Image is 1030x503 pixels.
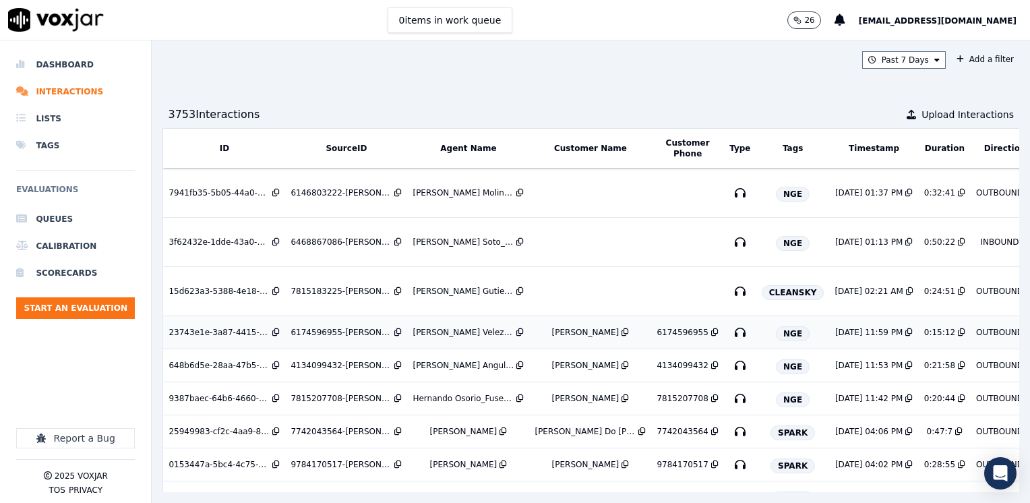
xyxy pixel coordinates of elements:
[16,51,135,78] li: Dashboard
[291,237,392,247] div: 6468867086-[PERSON_NAME] all.mp3
[388,7,513,33] button: 0items in work queue
[55,471,108,481] p: 2025 Voxjar
[291,327,392,338] div: 6174596955-[PERSON_NAME] 2 all.mp3
[430,459,497,470] div: [PERSON_NAME]
[169,360,270,371] div: 648b6d5e-28aa-47b5-9b57-ea8b8f9cf4b1
[981,237,1019,247] div: INBOUND
[16,428,135,448] button: Report a Bug
[220,143,229,154] button: ID
[291,426,392,437] div: 7742043564-[PERSON_NAME] all.mp3
[776,236,810,251] span: NGE
[16,233,135,260] a: Calibration
[413,237,514,247] div: [PERSON_NAME] Soto_Fuse3200_NGE
[657,360,708,371] div: 4134099432
[835,237,903,247] div: [DATE] 01:13 PM
[291,360,392,371] div: 4134099432-[PERSON_NAME] all.mp3
[927,426,953,437] div: 0:47:7
[984,143,1026,154] button: Direction
[552,393,619,404] div: [PERSON_NAME]
[169,459,270,470] div: 0153447a-5bc4-4c75-9cc1-a61d26c6245f
[16,297,135,319] button: Start an Evaluation
[430,426,497,437] div: [PERSON_NAME]
[835,187,903,198] div: [DATE] 01:37 PM
[976,393,1023,404] div: OUTBOUND
[835,286,903,297] div: [DATE] 02:21 AM
[291,187,392,198] div: 6146803222-[PERSON_NAME] 2 all.mp3
[984,457,1017,490] div: Open Intercom Messenger
[16,105,135,132] a: Lists
[804,15,814,26] p: 26
[413,286,514,297] div: [PERSON_NAME] Gutierrez_l27837_CLEANSKY
[535,426,636,437] div: [PERSON_NAME] Do [PERSON_NAME]
[770,425,815,440] span: SPARK
[776,326,810,341] span: NGE
[924,286,955,297] div: 0:24:51
[976,286,1023,297] div: OUTBOUND
[859,16,1017,26] span: [EMAIL_ADDRESS][DOMAIN_NAME]
[16,132,135,159] a: Tags
[552,327,619,338] div: [PERSON_NAME]
[657,459,708,470] div: 9784170517
[907,108,1014,121] button: Upload Interactions
[69,485,102,496] button: Privacy
[16,206,135,233] a: Queues
[413,187,514,198] div: [PERSON_NAME] Molina_Fuse3103_NGE
[925,143,965,154] button: Duration
[8,8,104,32] img: voxjar logo
[169,327,270,338] div: 23743e1e-3a87-4415-a201-f2b709883751
[835,459,903,470] div: [DATE] 04:02 PM
[762,285,824,300] span: CLEANSKY
[413,327,514,338] div: [PERSON_NAME] Velez_Fuse3039_NGE
[835,327,903,338] div: [DATE] 11:59 PM
[787,11,820,29] button: 26
[16,78,135,105] a: Interactions
[169,426,270,437] div: 25949983-cf2c-4aa9-8344-21ccdec3eef2
[924,187,955,198] div: 0:32:41
[835,360,903,371] div: [DATE] 11:53 PM
[657,426,708,437] div: 7742043564
[776,187,810,202] span: NGE
[657,138,718,159] button: Customer Phone
[168,107,260,123] div: 3753 Interaction s
[552,459,619,470] div: [PERSON_NAME]
[169,286,270,297] div: 15d623a3-5388-4e18-a5d3-06154cd09df3
[951,51,1019,67] button: Add a filter
[849,143,899,154] button: Timestamp
[49,485,65,496] button: TOS
[291,459,392,470] div: 9784170517-[PERSON_NAME] all.mp3
[291,393,392,404] div: 7815207708-[PERSON_NAME] 2 all.mp3
[924,327,955,338] div: 0:15:12
[440,143,496,154] button: Agent Name
[976,327,1023,338] div: OUTBOUND
[924,393,955,404] div: 0:20:44
[16,260,135,287] a: Scorecards
[921,108,1014,121] span: Upload Interactions
[16,181,135,206] h6: Evaluations
[924,360,955,371] div: 0:21:58
[326,143,367,154] button: SourceID
[859,12,1030,28] button: [EMAIL_ADDRESS][DOMAIN_NAME]
[729,143,750,154] button: Type
[554,143,627,154] button: Customer Name
[657,327,708,338] div: 6174596955
[169,393,270,404] div: 9387baec-64b6-4660-8b3d-9696f9965b56
[657,393,708,404] div: 7815207708
[413,393,514,404] div: Hernando Osorio_Fuse3032_NGE
[835,393,903,404] div: [DATE] 11:42 PM
[413,360,514,371] div: [PERSON_NAME] Angulo_Fuse3002_NGE
[770,458,815,473] span: SPARK
[169,237,270,247] div: 3f62432e-1dde-43a0-b776-54b013f54c31
[924,237,955,247] div: 0:50:22
[862,51,946,69] button: Past 7 Days
[976,360,1023,371] div: OUTBOUND
[291,286,392,297] div: 7815183225-[PERSON_NAME] all.mp3
[924,459,955,470] div: 0:28:55
[835,426,903,437] div: [DATE] 04:06 PM
[787,11,834,29] button: 26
